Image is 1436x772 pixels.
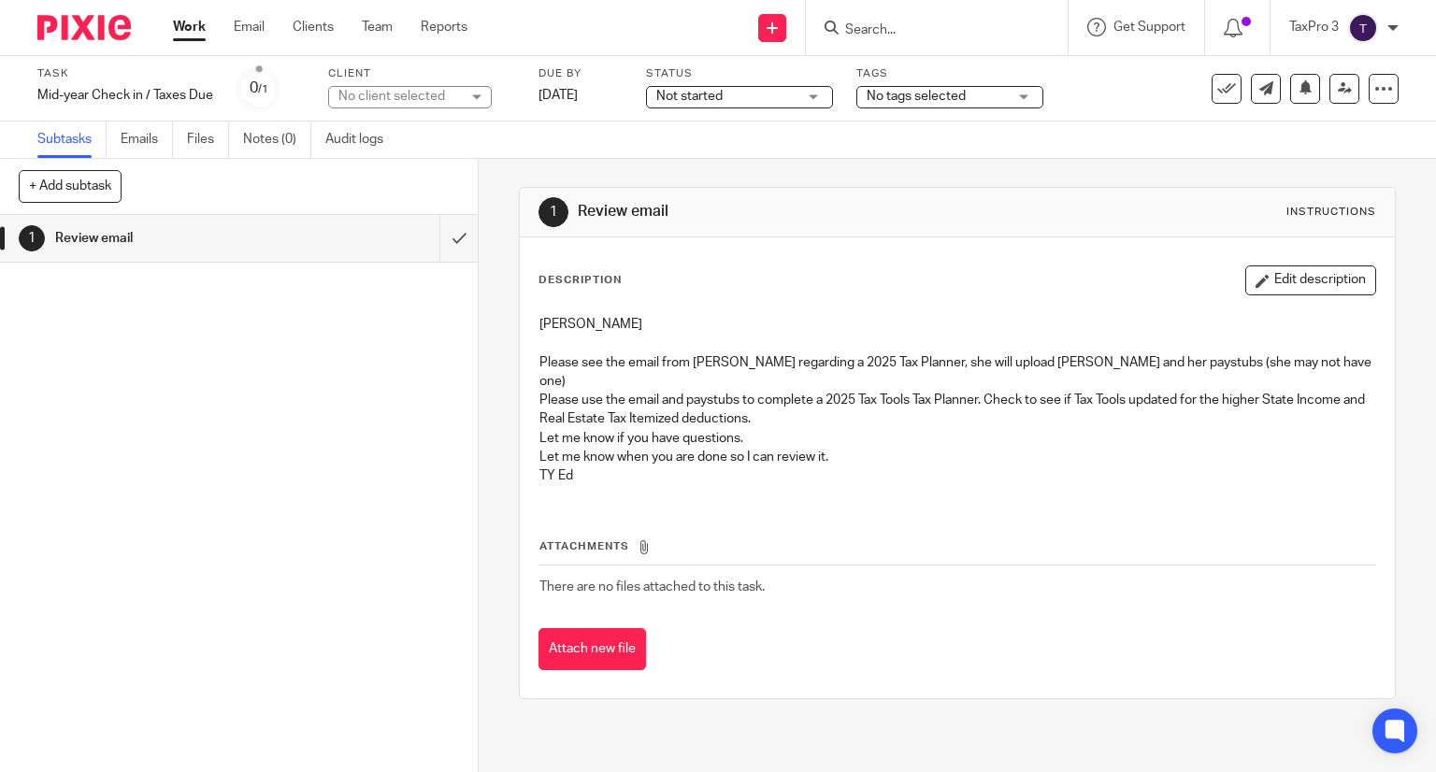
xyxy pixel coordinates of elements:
a: Notes (0) [243,122,311,158]
a: Subtasks [37,122,107,158]
button: + Add subtask [19,170,122,202]
a: Files [187,122,229,158]
label: Task [37,66,213,81]
label: Status [646,66,833,81]
p: Let me know when you are done so I can review it. [539,448,1376,466]
p: Description [538,273,622,288]
img: Pixie [37,15,131,40]
label: Client [328,66,515,81]
h1: Review email [578,202,997,222]
a: Email [234,18,265,36]
p: Please use the email and paystubs to complete a 2025 Tax Tools Tax Planner. Check to see if Tax T... [539,391,1376,429]
span: There are no files attached to this task. [539,580,765,593]
div: 1 [19,225,45,251]
input: Search [843,22,1012,39]
a: Team [362,18,393,36]
div: 0 [250,78,268,99]
span: Get Support [1113,21,1185,34]
a: Emails [121,122,173,158]
p: Let me know if you have questions. [539,429,1376,448]
h1: Review email [55,224,299,252]
small: /1 [258,84,268,94]
a: Reports [421,18,467,36]
p: [PERSON_NAME] [539,315,1376,334]
p: Please see the email from [PERSON_NAME] regarding a 2025 Tax Planner, she will upload [PERSON_NAM... [539,353,1376,392]
span: No tags selected [867,90,966,103]
label: Tags [856,66,1043,81]
span: [DATE] [538,89,578,102]
span: Not started [656,90,723,103]
button: Edit description [1245,265,1376,295]
div: Instructions [1286,205,1376,220]
img: svg%3E [1348,13,1378,43]
div: 1 [538,197,568,227]
span: Attachments [539,541,629,551]
p: TY Ed [539,466,1376,485]
a: Clients [293,18,334,36]
div: No client selected [338,87,460,106]
p: TaxPro 3 [1289,18,1339,36]
a: Audit logs [325,122,397,158]
a: Work [173,18,206,36]
label: Due by [538,66,623,81]
div: Mid-year Check in / Taxes Due [37,86,213,105]
button: Attach new file [538,628,646,670]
